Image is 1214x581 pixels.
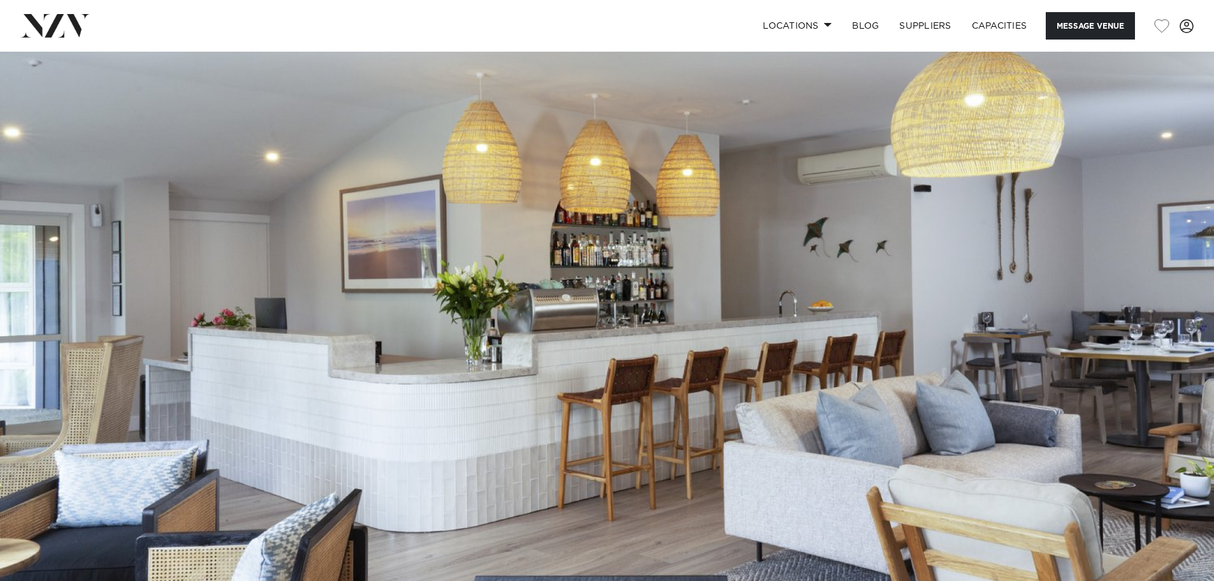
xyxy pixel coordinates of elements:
[962,12,1037,40] a: Capacities
[842,12,889,40] a: BLOG
[1046,12,1135,40] button: Message Venue
[20,14,90,37] img: nzv-logo.png
[889,12,961,40] a: SUPPLIERS
[753,12,842,40] a: Locations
